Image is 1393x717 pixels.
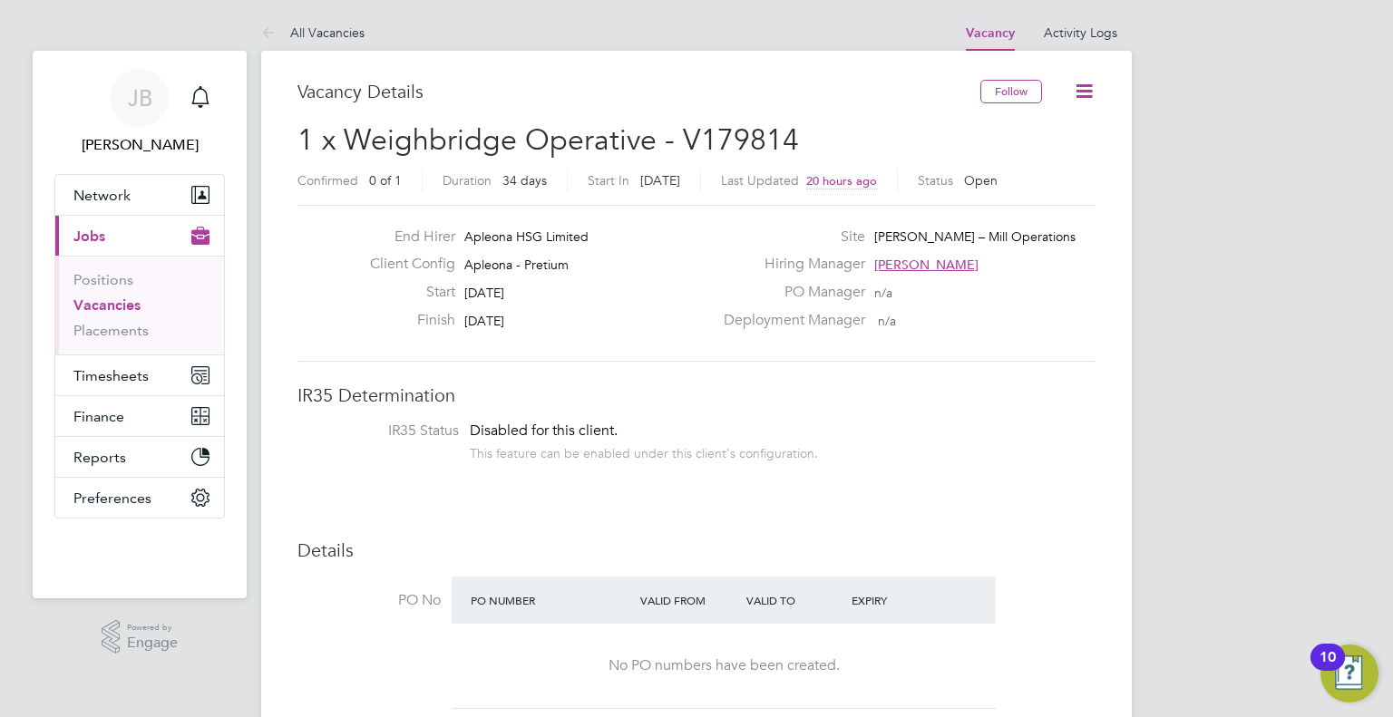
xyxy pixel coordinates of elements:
[470,421,618,440] span: Disabled for this client.
[742,584,848,616] div: Valid To
[54,537,225,566] a: Go to home page
[874,257,979,273] span: [PERSON_NAME]
[316,421,459,441] label: IR35 Status
[1320,644,1378,702] button: Open Resource Center, 10 new notifications
[847,584,953,616] div: Expiry
[1044,24,1117,41] a: Activity Logs
[55,396,224,436] button: Finance
[878,313,896,329] span: n/a
[713,228,865,247] label: Site
[297,591,441,610] label: PO No
[55,478,224,518] button: Preferences
[73,408,124,425] span: Finance
[73,489,151,507] span: Preferences
[874,228,1076,245] span: [PERSON_NAME] – Mill Operations
[73,296,141,314] a: Vacancies
[128,86,152,110] span: JB
[297,80,980,103] h3: Vacancy Details
[713,283,865,302] label: PO Manager
[55,355,224,395] button: Timesheets
[713,255,865,274] label: Hiring Manager
[297,172,358,189] label: Confirmed
[464,228,589,245] span: Apleona HSG Limited
[640,172,680,189] span: [DATE]
[73,187,131,204] span: Network
[127,635,178,651] span: Engage
[470,441,818,461] div: This feature can be enabled under this client's configuration.
[55,175,224,215] button: Network
[297,538,1096,562] h3: Details
[356,228,455,247] label: End Hirer
[464,257,569,273] span: Apleona - Pretium
[102,620,179,654] a: Powered byEngage
[54,134,225,156] span: Jane Baran
[466,584,636,616] div: PO Number
[73,449,126,466] span: Reports
[73,367,149,384] span: Timesheets
[33,51,247,598] nav: Main navigation
[966,25,1015,41] a: Vacancy
[297,383,1096,407] h3: IR35 Determination
[356,255,455,274] label: Client Config
[54,69,225,156] a: JB[PERSON_NAME]
[464,313,504,329] span: [DATE]
[1320,657,1336,681] div: 10
[127,620,178,635] span: Powered by
[297,122,799,158] span: 1 x Weighbridge Operative - V179814
[918,172,953,189] label: Status
[55,216,224,256] button: Jobs
[713,311,865,330] label: Deployment Manager
[73,322,149,339] a: Placements
[502,172,547,189] span: 34 days
[806,173,877,189] span: 20 hours ago
[356,283,455,302] label: Start
[73,228,105,245] span: Jobs
[470,656,978,675] div: No PO numbers have been created.
[261,24,365,41] a: All Vacancies
[55,437,224,477] button: Reports
[636,584,742,616] div: Valid From
[588,172,629,189] label: Start In
[87,537,192,566] img: berryrecruitment-logo-retina.png
[874,285,892,301] span: n/a
[964,172,998,189] span: Open
[721,172,799,189] label: Last Updated
[356,311,455,330] label: Finish
[369,172,402,189] span: 0 of 1
[73,271,133,288] a: Positions
[980,80,1042,103] button: Follow
[55,256,224,354] div: Jobs
[443,172,492,189] label: Duration
[464,285,504,301] span: [DATE]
